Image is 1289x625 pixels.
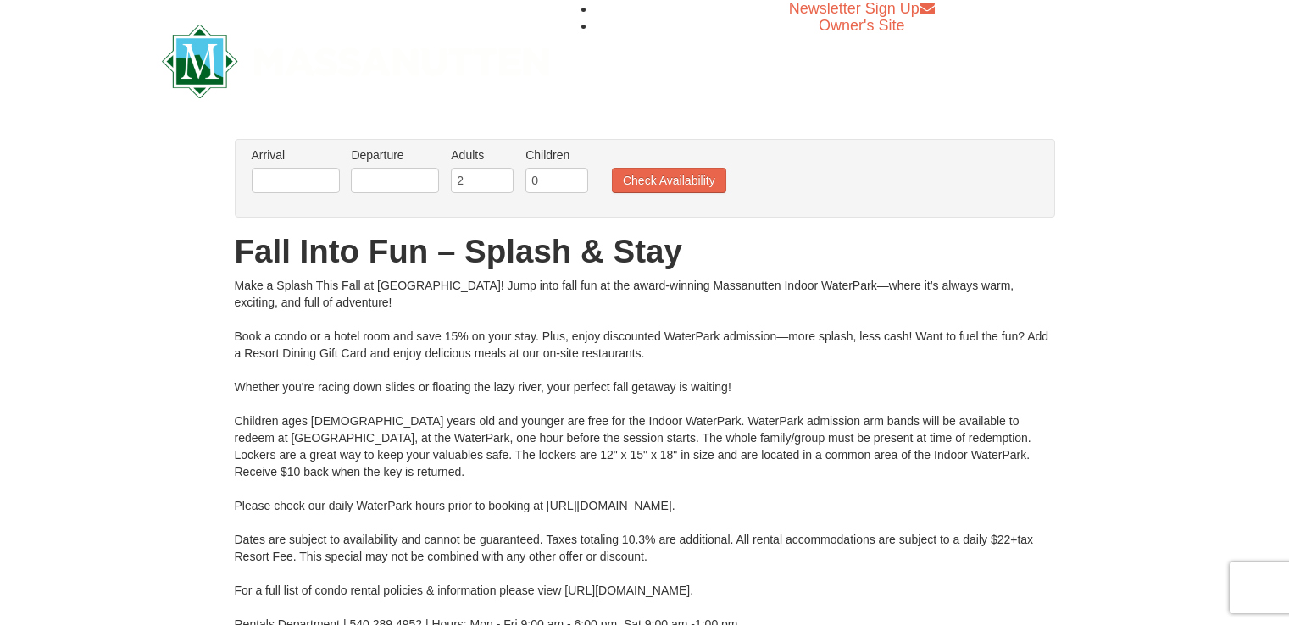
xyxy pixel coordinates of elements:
[252,147,340,163] label: Arrival
[162,25,550,98] img: Massanutten Resort Logo
[819,17,904,34] a: Owner's Site
[612,168,726,193] button: Check Availability
[162,39,550,79] a: Massanutten Resort
[525,147,588,163] label: Children
[451,147,514,163] label: Adults
[235,235,1055,268] h1: Fall Into Fun – Splash & Stay
[351,147,439,163] label: Departure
